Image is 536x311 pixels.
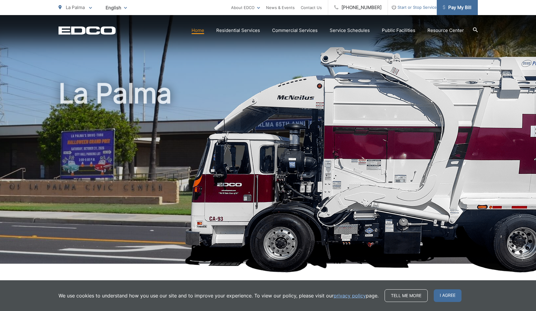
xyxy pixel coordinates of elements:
span: English [101,2,132,13]
a: Tell me more [385,289,428,302]
a: About EDCO [231,4,260,11]
span: Pay My Bill [443,4,471,11]
a: Contact Us [301,4,322,11]
a: Commercial Services [272,27,318,34]
a: Resource Center [427,27,464,34]
h1: La Palma [59,78,478,269]
a: Residential Services [216,27,260,34]
span: I agree [434,289,461,302]
a: privacy policy [334,292,366,299]
a: Service Schedules [330,27,370,34]
a: Home [192,27,204,34]
p: We use cookies to understand how you use our site and to improve your experience. To view our pol... [59,292,379,299]
a: EDCD logo. Return to the homepage. [59,26,116,35]
a: Public Facilities [382,27,415,34]
a: News & Events [266,4,295,11]
span: La Palma [66,5,85,10]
